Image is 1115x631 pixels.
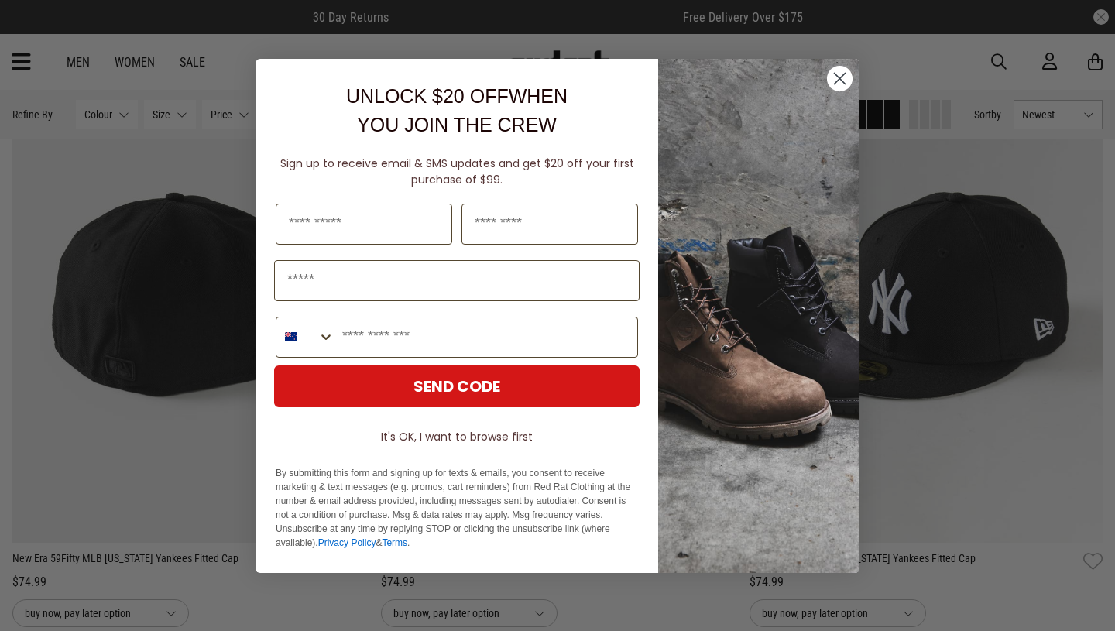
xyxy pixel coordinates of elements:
span: Sign up to receive email & SMS updates and get $20 off your first purchase of $99. [280,156,634,187]
button: Close dialog [826,65,853,92]
span: UNLOCK $20 OFF [346,85,509,107]
button: Search Countries [276,317,334,357]
button: SEND CODE [274,365,640,407]
a: Privacy Policy [318,537,376,548]
a: Terms [382,537,407,548]
button: Open LiveChat chat widget [12,6,59,53]
span: WHEN [509,85,568,107]
p: By submitting this form and signing up for texts & emails, you consent to receive marketing & tex... [276,466,638,550]
input: First Name [276,204,452,245]
img: f7662613-148e-4c88-9575-6c6b5b55a647.jpeg [658,59,859,573]
span: YOU JOIN THE CREW [357,114,557,135]
img: New Zealand [285,331,297,343]
button: It's OK, I want to browse first [274,423,640,451]
input: Email [274,260,640,301]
